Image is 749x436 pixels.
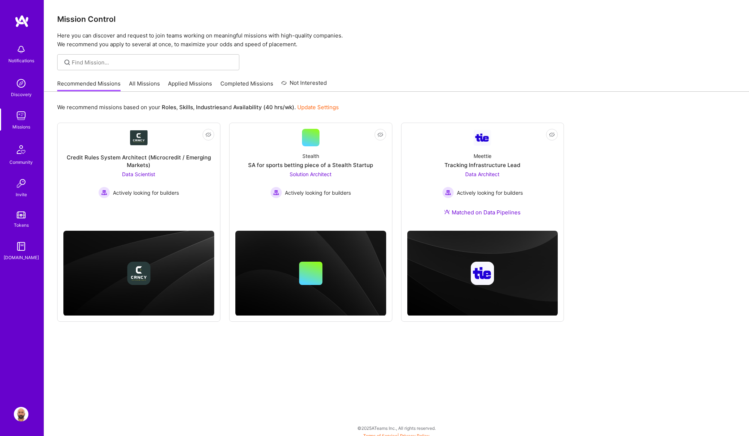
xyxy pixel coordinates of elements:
img: Actively looking for builders [442,187,454,198]
img: Actively looking for builders [270,187,282,198]
div: [DOMAIN_NAME] [4,254,39,261]
img: cover [235,231,386,316]
span: Actively looking for builders [457,189,523,197]
i: icon SearchGrey [63,58,71,67]
a: Applied Missions [168,80,212,92]
div: Stealth [302,152,319,160]
img: Company Logo [474,130,491,146]
img: Invite [14,176,28,191]
img: Company logo [471,262,494,285]
div: Matched on Data Pipelines [444,209,521,216]
img: bell [14,42,28,57]
div: Missions [12,123,30,131]
span: Solution Architect [290,171,332,177]
a: Completed Missions [220,80,273,92]
a: All Missions [129,80,160,92]
h3: Mission Control [57,15,736,24]
i: icon EyeClosed [205,132,211,138]
div: Notifications [8,57,34,64]
a: Not Interested [281,79,327,92]
div: Tracking Infrastructure Lead [444,161,520,169]
input: Find Mission... [72,59,234,66]
img: Community [12,141,30,158]
span: Actively looking for builders [285,189,351,197]
b: Industries [196,104,222,111]
a: User Avatar [12,407,30,421]
img: logo [15,15,29,28]
img: cover [63,231,214,316]
span: Actively looking for builders [113,189,179,197]
img: Company Logo [130,130,148,145]
a: Company LogoCredit Rules System Architect (Microcredit / Emerging Markets)Data Scientist Actively... [63,129,214,219]
img: tokens [17,211,26,218]
div: Meettie [474,152,491,160]
i: icon EyeClosed [549,132,555,138]
a: Recommended Missions [57,80,121,92]
b: Availability (40 hrs/wk) [233,104,294,111]
p: We recommend missions based on your , , and . [57,103,339,111]
a: StealthSA for sports betting piece of a Stealth StartupSolution Architect Actively looking for bu... [235,129,386,219]
span: Data Scientist [122,171,155,177]
div: Credit Rules System Architect (Microcredit / Emerging Markets) [63,154,214,169]
div: Invite [16,191,27,198]
img: Actively looking for builders [98,187,110,198]
img: User Avatar [14,407,28,421]
img: Ateam Purple Icon [444,209,450,215]
div: SA for sports betting piece of a Stealth Startup [248,161,373,169]
div: Community [9,158,33,166]
img: teamwork [14,108,28,123]
b: Roles [162,104,176,111]
b: Skills [179,104,193,111]
a: Company LogoMeettieTracking Infrastructure LeadData Architect Actively looking for buildersActive... [407,129,558,225]
img: cover [407,231,558,316]
a: Update Settings [297,104,339,111]
p: Here you can discover and request to join teams working on meaningful missions with high-quality ... [57,31,736,49]
span: Data Architect [465,171,499,177]
img: discovery [14,76,28,91]
div: Tokens [14,221,29,229]
i: icon EyeClosed [377,132,383,138]
img: Company logo [127,262,150,285]
img: guide book [14,239,28,254]
div: Discovery [11,91,32,98]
